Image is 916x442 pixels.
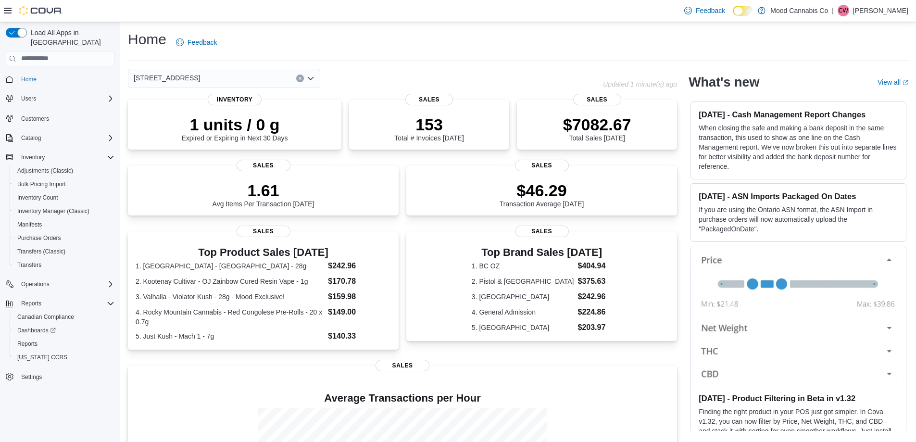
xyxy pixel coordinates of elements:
h3: [DATE] - ASN Imports Packaged On Dates [699,191,898,201]
button: Settings [2,370,118,384]
span: Feedback [188,38,217,47]
button: Users [2,92,118,105]
a: Dashboards [13,325,60,336]
dt: 4. Rocky Mountain Cannabis - Red Congolese Pre-Rolls - 20 x 0.7g [136,307,324,327]
p: Updated 1 minute(s) ago [603,80,677,88]
button: Manifests [10,218,118,231]
span: Customers [17,112,114,124]
a: Bulk Pricing Import [13,178,70,190]
a: Dashboards [10,324,118,337]
dd: $404.94 [577,260,612,272]
span: Sales [573,94,621,105]
button: Customers [2,111,118,125]
span: Purchase Orders [17,234,61,242]
span: Sales [237,160,290,171]
span: Adjustments (Classic) [17,167,73,175]
p: [PERSON_NAME] [853,5,908,16]
dt: 1. BC OZ [472,261,574,271]
span: Inventory Manager (Classic) [17,207,89,215]
dt: 5. [GEOGRAPHIC_DATA] [472,323,574,332]
h3: Top Product Sales [DATE] [136,247,391,258]
button: Bulk Pricing Import [10,177,118,191]
p: When closing the safe and making a bank deposit in the same transaction, this used to show as one... [699,123,898,171]
dd: $140.33 [328,330,391,342]
p: If you are using the Ontario ASN format, the ASN Import in purchase orders will now automatically... [699,205,898,234]
button: Transfers [10,258,118,272]
button: Adjustments (Classic) [10,164,118,177]
dt: 3. Valhalla - Violator Kush - 28g - Mood Exclusive! [136,292,324,302]
span: Transfers (Classic) [17,248,65,255]
span: Dashboards [17,327,56,334]
dd: $170.78 [328,276,391,287]
span: Transfers [13,259,114,271]
p: $46.29 [500,181,584,200]
span: Load All Apps in [GEOGRAPHIC_DATA] [27,28,114,47]
span: Catalog [17,132,114,144]
a: Manifests [13,219,46,230]
button: Open list of options [307,75,314,82]
span: Operations [21,280,50,288]
div: Total Sales [DATE] [563,115,631,142]
dd: $375.63 [577,276,612,287]
span: Reports [13,338,114,350]
a: Settings [17,371,46,383]
span: Customers [21,115,49,123]
dd: $149.00 [328,306,391,318]
button: Inventory [2,151,118,164]
a: Purchase Orders [13,232,65,244]
span: Sales [515,160,569,171]
p: Mood Cannabis Co [770,5,828,16]
button: Catalog [2,131,118,145]
span: CW [839,5,848,16]
button: [US_STATE] CCRS [10,351,118,364]
p: | [832,5,834,16]
button: Clear input [296,75,304,82]
a: Canadian Compliance [13,311,78,323]
img: Cova [19,6,63,15]
dt: 2. Kootenay Cultivar - OJ Zainbow Cured Resin Vape - 1g [136,277,324,286]
span: Reports [21,300,41,307]
span: [US_STATE] CCRS [17,354,67,361]
a: Adjustments (Classic) [13,165,77,177]
button: Users [17,93,40,104]
button: Transfers (Classic) [10,245,118,258]
span: Operations [17,278,114,290]
nav: Complex example [6,68,114,409]
span: Sales [237,226,290,237]
button: Reports [17,298,45,309]
span: Sales [376,360,429,371]
span: Inventory [208,94,262,105]
span: Home [21,76,37,83]
dd: $159.98 [328,291,391,303]
span: Feedback [696,6,725,15]
h1: Home [128,30,166,49]
button: Inventory Manager (Classic) [10,204,118,218]
button: Operations [2,278,118,291]
span: Bulk Pricing Import [17,180,66,188]
button: Operations [17,278,53,290]
span: Inventory Count [13,192,114,203]
dd: $242.96 [577,291,612,303]
button: Inventory Count [10,191,118,204]
p: 1.61 [213,181,314,200]
a: Customers [17,113,53,125]
span: Washington CCRS [13,352,114,363]
a: View allExternal link [878,78,908,86]
button: Catalog [17,132,45,144]
div: Cory Waldron [838,5,849,16]
span: Canadian Compliance [17,313,74,321]
a: Home [17,74,40,85]
span: Catalog [21,134,41,142]
a: Transfers (Classic) [13,246,69,257]
div: Expired or Expiring in Next 30 Days [182,115,288,142]
span: Inventory Manager (Classic) [13,205,114,217]
svg: External link [903,80,908,86]
span: Purchase Orders [13,232,114,244]
dt: 2. Pistol & [GEOGRAPHIC_DATA] [472,277,574,286]
span: Dashboards [13,325,114,336]
dt: 5. Just Kush - Mach 1 - 7g [136,331,324,341]
span: Adjustments (Classic) [13,165,114,177]
span: Bulk Pricing Import [13,178,114,190]
p: 153 [394,115,464,134]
